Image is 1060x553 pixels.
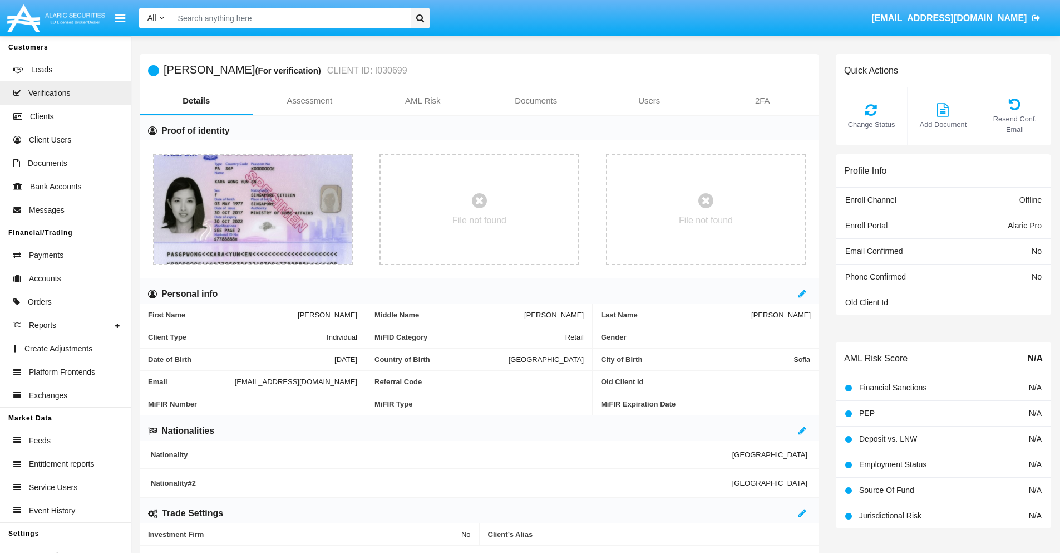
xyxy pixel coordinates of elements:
span: Investment Firm [148,530,461,539]
span: Nationality [151,451,732,459]
span: Accounts [29,273,61,285]
span: Reports [29,320,56,331]
span: Orders [28,296,52,308]
span: Old Client Id [601,378,810,386]
span: Change Status [841,119,901,130]
h6: Trade Settings [162,507,223,520]
span: N/A [1029,460,1042,469]
span: Client’s Alias [488,530,811,539]
a: Documents [480,87,593,114]
span: [PERSON_NAME] [298,311,357,319]
span: Country of Birth [374,355,509,364]
span: MiFIR Type [374,400,584,408]
span: N/A [1029,511,1042,520]
span: N/A [1027,352,1043,365]
span: Jurisdictional Risk [859,511,921,520]
span: First Name [148,311,298,319]
span: Nationality #2 [151,479,732,487]
span: All [147,13,156,22]
span: N/A [1029,486,1042,495]
h6: AML Risk Score [844,353,908,364]
span: No [1032,272,1042,281]
a: [EMAIL_ADDRESS][DOMAIN_NAME] [866,3,1046,34]
span: Payments [29,249,63,261]
span: Exchanges [29,390,67,402]
span: MiFID Category [374,333,565,341]
span: Event History [29,505,75,517]
span: Client Users [29,134,71,146]
span: Documents [28,158,67,169]
span: Client Type [148,333,327,341]
h6: Nationalities [161,425,214,437]
span: Gender [601,333,811,341]
span: No [1032,247,1042,256]
span: MiFIR Expiration Date [601,400,811,408]
span: [EMAIL_ADDRESS][DOMAIN_NAME] [871,13,1027,23]
span: Bank Accounts [30,181,82,193]
span: Enroll Portal [845,221,888,230]
span: Financial Sanctions [859,383,926,392]
span: Enroll Channel [845,195,896,204]
span: Create Adjustments [24,343,92,355]
span: Email [148,378,235,386]
a: Users [593,87,706,114]
h6: Proof of identity [161,125,230,137]
a: 2FA [706,87,820,114]
span: [PERSON_NAME] [751,311,811,319]
h6: Profile Info [844,165,886,176]
span: Individual [327,333,357,341]
span: Old Client Id [845,298,888,307]
span: Add Document [913,119,973,130]
span: Service Users [29,482,77,493]
a: Assessment [253,87,367,114]
span: Leads [31,64,52,76]
span: N/A [1029,409,1042,418]
span: [PERSON_NAME] [524,311,584,319]
span: Resend Conf. Email [985,114,1045,135]
span: [GEOGRAPHIC_DATA] [732,479,807,487]
span: Phone Confirmed [845,272,906,281]
span: MiFIR Number [148,400,357,408]
div: (For verification) [255,64,324,77]
input: Search [172,8,407,28]
span: Employment Status [859,460,926,469]
span: Entitlement reports [29,458,95,470]
span: City of Birth [601,355,793,364]
span: N/A [1029,434,1042,443]
span: Feeds [29,435,51,447]
span: Sofia [793,355,810,364]
span: Deposit vs. LNW [859,434,917,443]
span: Alaric Pro [1008,221,1042,230]
h6: Quick Actions [844,65,898,76]
span: Last Name [601,311,751,319]
h5: [PERSON_NAME] [164,64,407,77]
span: [GEOGRAPHIC_DATA] [732,451,807,459]
span: [DATE] [334,355,357,364]
span: Platform Frontends [29,366,95,378]
span: Retail [565,333,584,341]
a: AML Risk [366,87,480,114]
span: Date of Birth [148,355,334,364]
span: [GEOGRAPHIC_DATA] [509,355,584,364]
span: Verifications [28,87,70,99]
a: All [139,12,172,24]
span: Source Of Fund [859,486,914,495]
span: Email Confirmed [845,247,903,256]
span: Offline [1019,195,1042,204]
span: [EMAIL_ADDRESS][DOMAIN_NAME] [235,378,357,386]
img: Logo image [6,2,107,35]
span: Middle Name [374,311,524,319]
a: Details [140,87,253,114]
h6: Personal info [161,288,218,300]
small: CLIENT ID: I030699 [324,66,407,75]
span: No [461,530,471,539]
span: N/A [1029,383,1042,392]
span: Messages [29,204,65,216]
span: PEP [859,409,875,418]
span: Clients [30,111,54,123]
span: Referral Code [374,378,584,386]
